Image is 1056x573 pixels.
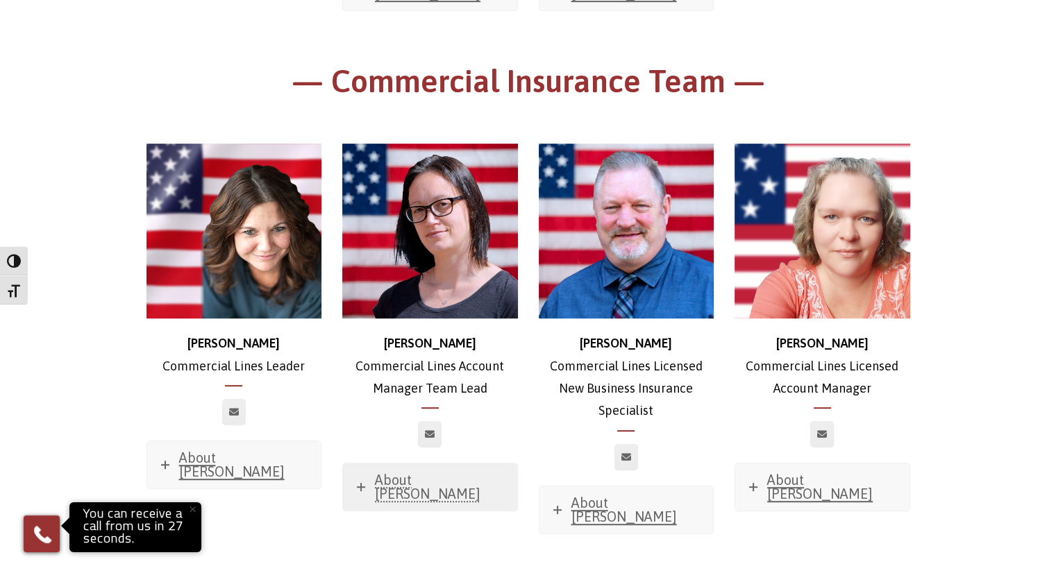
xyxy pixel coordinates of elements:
[146,61,910,109] h1: — Commercial Insurance Team —
[571,495,677,524] span: About [PERSON_NAME]
[31,523,53,545] img: Phone icon
[767,472,873,502] span: About [PERSON_NAME]
[384,336,476,350] strong: [PERSON_NAME]
[539,486,714,533] a: About [PERSON_NAME]
[342,332,518,400] p: Commercial Lines Account Manager Team Lead
[776,336,869,350] strong: [PERSON_NAME]
[147,441,321,488] a: About [PERSON_NAME]
[539,332,714,422] p: Commercial Lines Licensed New Business Insurance Specialist
[343,463,517,511] a: About [PERSON_NAME]
[179,450,285,479] span: About [PERSON_NAME]
[735,463,910,511] a: About [PERSON_NAME]
[735,332,910,400] p: Commercial Lines Licensed Account Manager
[146,332,322,377] p: Commercial Lines Leader
[342,144,518,319] img: Jessica (1)
[580,336,672,350] strong: [PERSON_NAME]
[177,494,208,524] button: Close
[375,472,480,502] span: About [PERSON_NAME]
[187,336,280,350] strong: [PERSON_NAME]
[735,144,910,319] img: d30fe02f-70d5-4880-bc87-19dbce6882f2
[73,506,198,549] p: You can receive a call from us in 27 seconds.
[146,144,322,319] img: Stephanie_500x500
[539,144,714,319] img: Ross-web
